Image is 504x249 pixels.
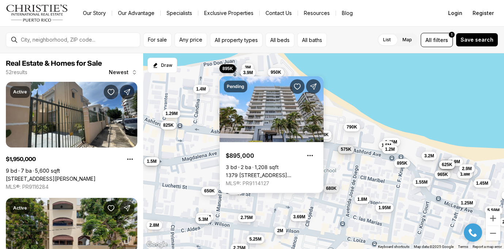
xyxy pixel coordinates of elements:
[397,160,408,166] span: 895K
[341,146,351,152] span: 575K
[382,145,398,154] button: 1.2M
[486,226,500,241] button: Zoom out
[442,161,453,167] span: 625K
[198,216,208,222] span: 5.3M
[297,33,327,47] button: All baths
[163,122,174,128] span: 825K
[195,215,211,223] button: 5.3M
[199,214,211,219] span: 4.88M
[377,33,397,46] label: List
[425,36,432,44] span: All
[109,69,129,75] span: Newest
[179,37,202,43] span: Any price
[460,171,470,177] span: 1.8M
[112,8,160,18] a: Our Advantage
[210,33,263,47] button: All property types
[160,120,177,129] button: 825K
[290,79,305,94] button: Save Property: 1379 PASEO DON JUAN #9C
[382,138,400,146] button: 1.45M
[413,177,431,186] button: 1.55M
[473,10,494,16] span: Register
[161,8,198,18] a: Specialists
[447,157,463,166] button: 1.9M
[218,107,234,115] button: 3.9M
[347,124,357,130] span: 790K
[303,148,317,163] button: Property options
[193,84,209,93] button: 1.4M
[196,212,214,221] button: 4.88M
[448,10,462,16] span: Login
[476,180,488,186] span: 1.45M
[433,36,448,44] span: filters
[485,206,503,214] button: 5.59M
[227,185,244,194] button: 975K
[238,213,256,222] button: 2.75M
[204,188,215,194] span: 650K
[379,141,394,149] button: 1.5M
[462,165,472,171] span: 2.9M
[323,184,340,192] button: 680K
[120,201,134,215] button: Share Property
[6,176,96,182] a: 1510 CALLE MIRSONIA, SAN JUAN PR, 00911
[378,204,390,210] span: 1.95M
[196,86,206,92] span: 1.4M
[247,234,264,243] button: 5.25M
[6,4,68,22] img: logo
[249,236,261,242] span: 5.25M
[451,32,453,38] span: 1
[260,8,298,18] button: Contact Us
[473,179,491,188] button: 1.45M
[148,37,167,43] span: For sale
[241,215,253,221] span: 2.75M
[266,33,294,47] button: All beds
[486,211,500,226] button: Zoom in
[336,8,359,18] a: Blog
[458,245,468,249] a: Terms (opens in new tab)
[355,195,370,203] button: 1.8M
[104,65,142,80] button: Newest
[461,200,473,206] span: 1.25M
[149,222,159,228] span: 2.8M
[375,203,393,212] button: 1.95M
[473,245,502,249] a: Report a map error
[147,158,157,164] span: 1.5M
[438,172,448,177] span: 965K
[382,142,392,148] span: 1.5M
[163,109,180,118] button: 1.29M
[222,65,233,71] span: 895K
[148,58,177,73] button: Start drawing
[358,196,367,202] span: 1.8M
[394,159,411,168] button: 895K
[424,153,434,158] span: 3.2M
[245,65,251,70] span: 3M
[144,157,160,166] button: 1.5M
[165,110,177,116] span: 1.29M
[274,226,286,235] button: 2M
[6,60,102,67] span: Real Estate & Homes for Sale
[326,185,337,191] span: 680K
[298,8,336,18] a: Resources
[344,122,360,131] button: 790K
[444,6,467,20] button: Login
[306,79,321,94] button: Share Property
[459,164,475,173] button: 2.9M
[457,170,473,179] button: 1.8M
[385,139,397,145] span: 1.45M
[421,33,453,47] button: Allfilters1
[318,132,329,138] span: 318K
[416,179,428,185] span: 1.55M
[338,145,354,153] button: 575K
[468,6,498,20] button: Register
[175,33,207,47] button: Any price
[458,198,476,207] button: 1.25M
[461,37,493,43] span: Save search
[439,160,455,169] button: 625K
[219,64,236,73] button: 895K
[201,186,218,195] button: 650K
[143,33,172,47] button: For sale
[450,159,460,165] span: 1.9M
[318,134,329,140] span: 945K
[456,33,498,47] button: Save search
[226,172,317,179] a: 1379 PASEO DON JUAN #9C, SAN JUAN PR, 00921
